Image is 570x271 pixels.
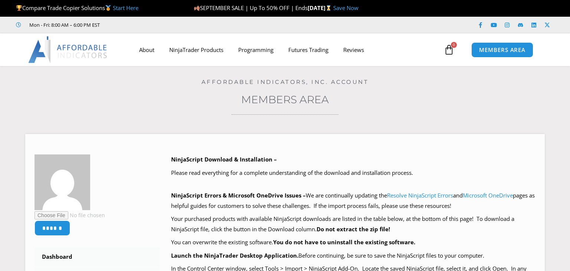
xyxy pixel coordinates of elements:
a: Microsoft OneDrive [463,192,513,199]
b: NinjaScript Errors & Microsoft OneDrive Issues – [171,192,306,199]
a: MEMBERS AREA [471,42,533,58]
img: 🍂 [194,5,200,11]
a: Programming [231,41,281,58]
a: Futures Trading [281,41,336,58]
a: Affordable Indicators, Inc. Account [202,78,369,85]
span: Mon - Fri: 8:00 AM – 6:00 PM EST [27,20,100,29]
span: Compare Trade Copier Solutions [16,4,138,12]
span: SEPTEMBER SALE | Up To 50% OFF | Ends [194,4,308,12]
a: About [132,41,162,58]
img: ⌛ [326,5,331,11]
img: 906456ade7ba3ae3f4338918f8231dd68a736d173b96f119945a8f02058fbd36 [35,154,90,210]
b: NinjaScript Download & Installation – [171,156,277,163]
a: Dashboard [35,247,160,267]
b: Do not extract the zip file! [317,225,390,233]
p: You can overwrite the existing software. [171,237,536,248]
img: LogoAI | Affordable Indicators – NinjaTrader [28,36,108,63]
a: Save Now [333,4,358,12]
img: 🥇 [105,5,111,11]
p: Your purchased products with available NinjaScript downloads are listed in the table below, at th... [171,214,536,235]
p: Please read everything for a complete understanding of the download and installation process. [171,168,536,178]
p: We are continually updating the and pages as helpful guides for customers to solve these challeng... [171,190,536,211]
img: 🏆 [16,5,22,11]
b: Launch the NinjaTrader Desktop Application. [171,252,298,259]
a: Members Area [241,93,329,106]
nav: Menu [132,41,442,58]
span: MEMBERS AREA [479,47,525,53]
a: 0 [433,39,465,61]
a: Start Here [113,4,138,12]
b: You do not have to uninstall the existing software. [273,238,415,246]
a: Resolve NinjaScript Errors [387,192,453,199]
iframe: Customer reviews powered by Trustpilot [110,21,222,29]
strong: [DATE] [308,4,333,12]
span: 0 [451,42,457,48]
a: Reviews [336,41,371,58]
a: NinjaTrader Products [162,41,231,58]
p: Before continuing, be sure to save the NinjaScript files to your computer. [171,251,536,261]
